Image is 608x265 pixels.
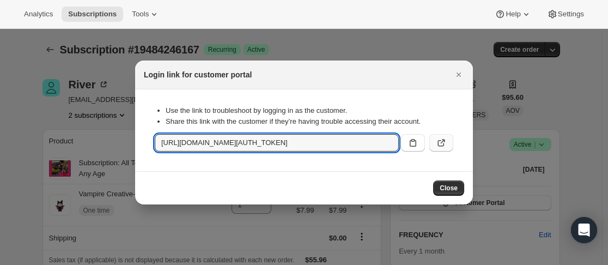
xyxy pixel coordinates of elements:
li: Use the link to troubleshoot by logging in as the customer. [166,105,453,116]
span: Close [440,184,458,192]
span: Tools [132,10,149,19]
button: Help [488,7,538,22]
button: Close [433,180,464,196]
span: Subscriptions [68,10,117,19]
span: Settings [558,10,584,19]
button: Close [451,67,466,82]
span: Analytics [24,10,53,19]
h2: Login link for customer portal [144,69,252,80]
button: Subscriptions [62,7,123,22]
span: Help [506,10,520,19]
li: Share this link with the customer if they’re having trouble accessing their account. [166,116,453,127]
button: Analytics [17,7,59,22]
button: Tools [125,7,166,22]
button: Settings [540,7,591,22]
div: Open Intercom Messenger [571,217,597,243]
